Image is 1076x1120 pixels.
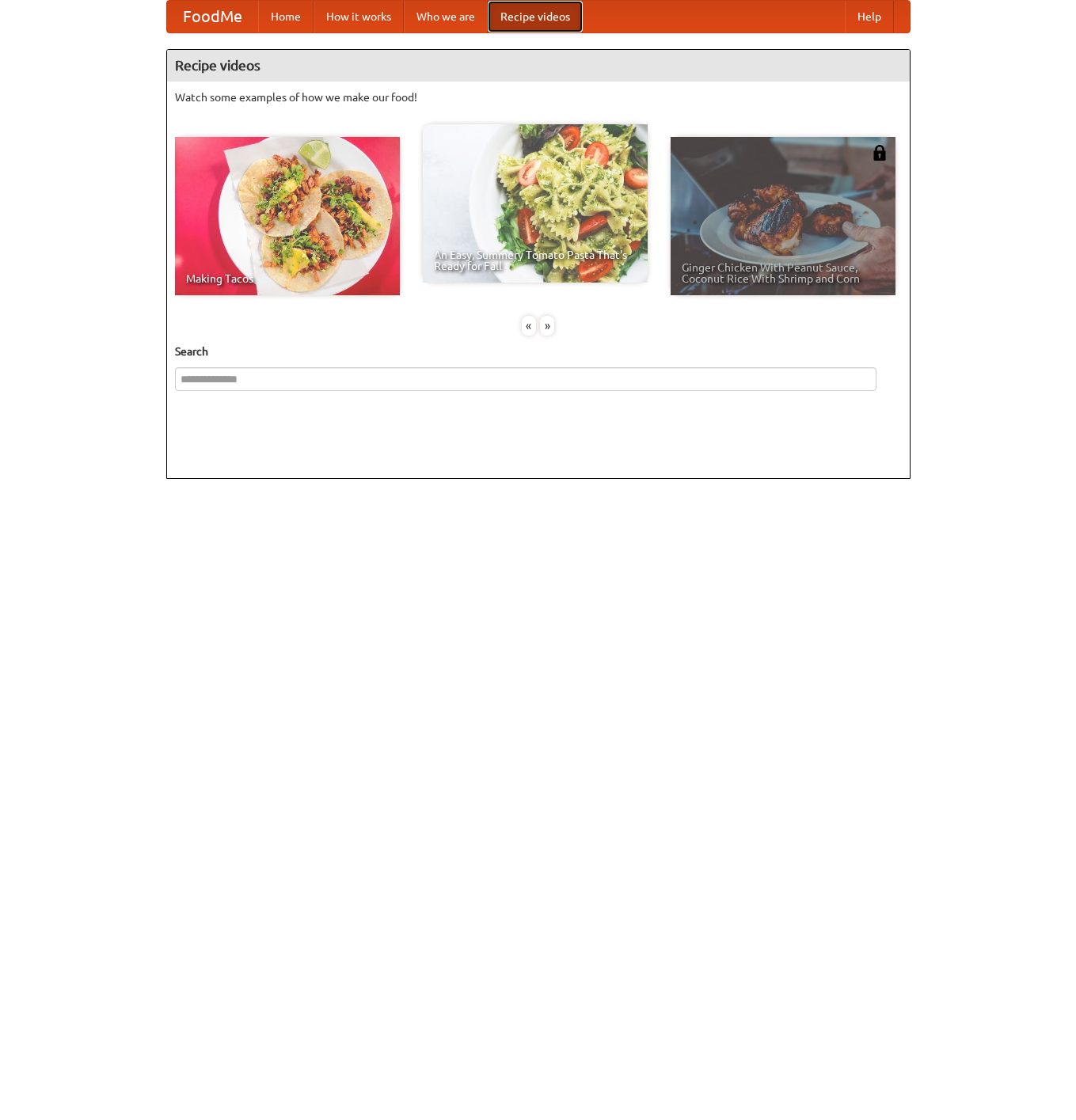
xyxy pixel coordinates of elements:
a: Home [258,1,314,32]
div: « [522,316,536,336]
span: An Easy, Summery Tomato Pasta That's Ready for Fall [434,249,637,271]
span: Making Tacos [186,273,389,284]
a: Recipe videos [488,1,583,32]
a: Help [845,1,894,32]
h4: Recipe videos [167,50,910,82]
a: Who we are [404,1,488,32]
img: 483408.png [872,145,888,161]
a: An Easy, Summery Tomato Pasta That's Ready for Fall [423,124,648,283]
a: Making Tacos [175,137,400,295]
a: How it works [314,1,404,32]
div: » [540,316,554,336]
a: FoodMe [167,1,258,32]
h5: Search [175,344,902,359]
p: Watch some examples of how we make our food! [175,89,902,105]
